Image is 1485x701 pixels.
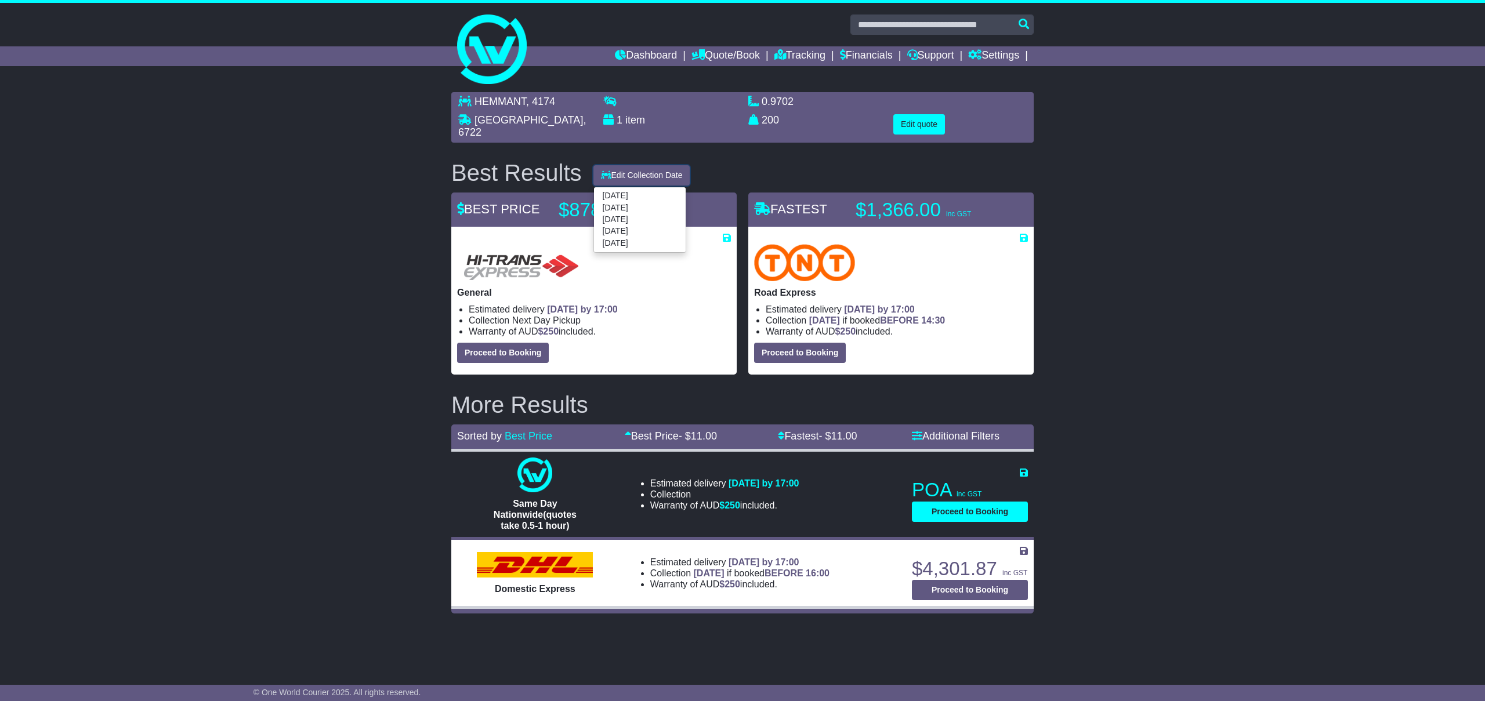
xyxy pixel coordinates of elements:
span: $ [538,326,559,336]
span: BEST PRICE [457,202,539,216]
button: Proceed to Booking [457,343,549,363]
span: $ [719,579,740,589]
span: BEFORE [880,315,919,325]
span: Sorted by [457,430,502,442]
span: 200 [762,114,779,126]
a: [DATE] [594,214,686,226]
span: © One World Courier 2025. All rights reserved. [253,688,421,697]
p: POA [912,478,1028,502]
span: [DATE] by 17:00 [729,557,799,567]
span: $ [835,326,856,336]
a: Tracking [774,46,825,66]
button: Proceed to Booking [754,343,846,363]
a: Additional Filters [912,430,999,442]
span: - $ [818,430,857,442]
li: Warranty of AUD included. [766,326,1028,337]
span: 16:00 [806,568,830,578]
button: Proceed to Booking [912,580,1028,600]
span: , 4174 [526,96,555,107]
span: inc GST [946,210,971,218]
span: 0.9702 [762,96,794,107]
span: 11.00 [691,430,717,442]
li: Collection [469,315,731,326]
a: [DATE] [594,190,686,202]
li: Collection [766,315,1028,326]
button: Edit quote [893,114,945,135]
span: Same Day Nationwide(quotes take 0.5-1 hour) [494,499,577,531]
p: $878.97 [559,198,704,221]
button: Edit Collection Date [593,165,690,186]
span: - $ [679,430,717,442]
span: BEFORE [765,568,803,578]
a: Fastest- $11.00 [778,430,857,442]
a: Best Price- $11.00 [625,430,717,442]
p: $1,366.00 [856,198,1001,221]
span: FASTEST [754,202,827,216]
img: One World Courier: Same Day Nationwide(quotes take 0.5-1 hour) [517,457,552,492]
h2: More Results [451,392,1034,417]
img: DHL: Domestic Express [477,552,593,577]
span: 250 [725,500,740,510]
span: HEMMANT [475,96,526,107]
li: Warranty of AUD included. [650,500,799,511]
li: Estimated delivery [469,304,731,315]
a: Support [907,46,954,66]
li: Warranty of AUD included. [469,326,731,337]
a: Best Price [505,430,552,442]
span: [DATE] [809,315,840,325]
span: [DATE] by 17:00 [844,304,915,314]
span: item [625,114,645,126]
li: Warranty of AUD included. [650,579,830,590]
span: [DATE] by 17:00 [729,478,799,488]
a: Quote/Book [691,46,760,66]
a: Settings [968,46,1019,66]
a: [DATE] [594,226,686,237]
span: , 6722 [458,114,586,139]
span: [DATE] [694,568,725,578]
span: [GEOGRAPHIC_DATA] [475,114,583,126]
li: Estimated delivery [650,557,830,568]
span: if booked [809,315,945,325]
span: $ [719,500,740,510]
span: 14:30 [921,315,945,325]
a: Dashboard [615,46,677,66]
a: Financials [840,46,893,66]
span: 11.00 [831,430,857,442]
p: General [457,287,731,298]
span: if booked [694,568,830,578]
span: 250 [725,579,740,589]
li: Estimated delivery [650,478,799,489]
span: inc GST [957,490,981,498]
p: Road Express [754,287,1028,298]
span: 250 [543,326,559,336]
span: inc GST [1002,569,1027,577]
span: [DATE] by 17:00 [547,304,618,314]
span: Domestic Express [495,584,575,594]
li: Collection [650,489,799,500]
span: 1 [617,114,622,126]
div: Best Results [445,160,588,186]
a: [DATE] [594,237,686,249]
p: $4,301.87 [912,557,1028,580]
span: Next Day Pickup [512,315,581,325]
span: 250 [840,326,856,336]
img: HiTrans (Machship): General [457,244,584,281]
button: Proceed to Booking [912,502,1028,522]
img: TNT Domestic: Road Express [754,244,855,281]
li: Estimated delivery [766,304,1028,315]
li: Collection [650,568,830,579]
a: [DATE] [594,202,686,213]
